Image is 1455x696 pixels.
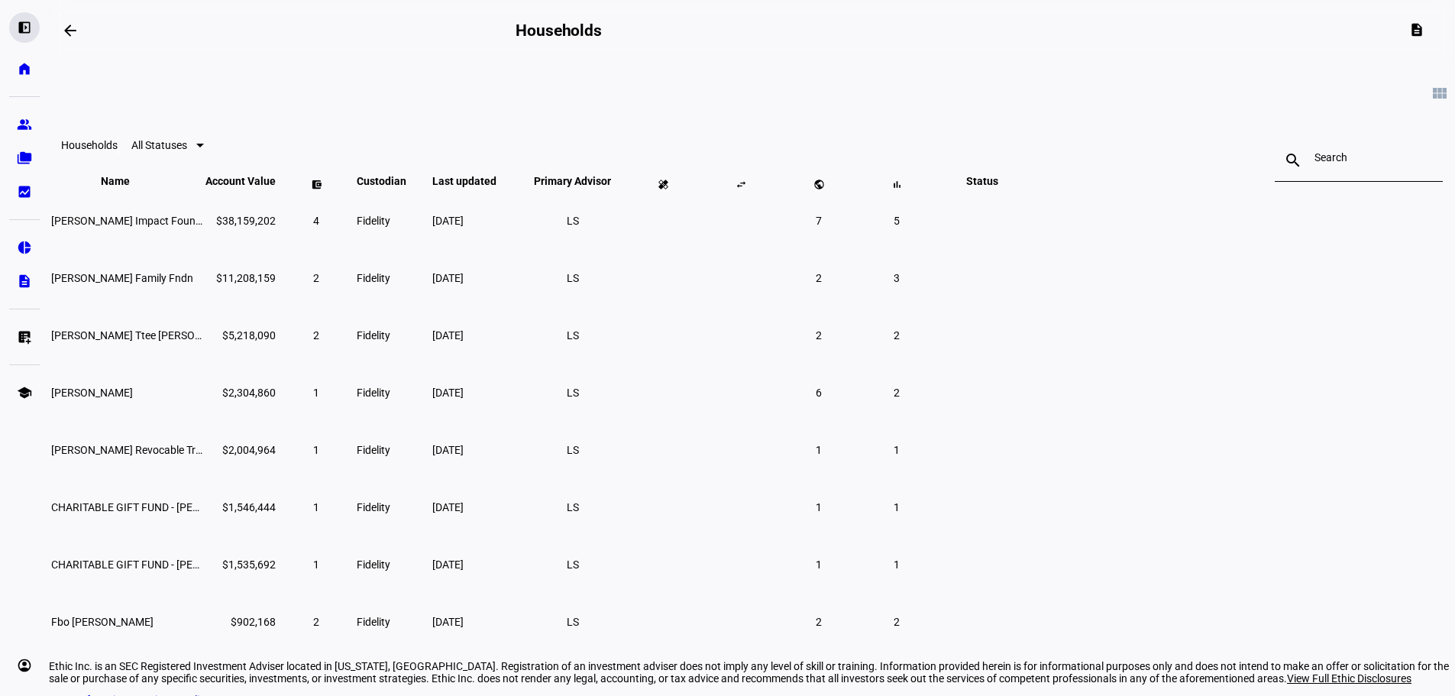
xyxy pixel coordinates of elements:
span: 7 [816,215,822,227]
li: LS [559,322,587,349]
li: LS [559,608,587,636]
span: 2 [816,616,822,628]
eth-mat-symbol: school [17,385,32,400]
eth-mat-symbol: bid_landscape [17,184,32,199]
eth-mat-symbol: account_circle [17,658,32,673]
a: description [9,266,40,296]
div: Ethic Inc. is an SEC Registered Investment Adviser located in [US_STATE], [GEOGRAPHIC_DATA]. Regi... [49,660,1455,685]
span: 2 [313,616,319,628]
li: LS [559,436,587,464]
span: 1 [894,501,900,513]
eth-mat-symbol: group [17,117,32,132]
span: Janine Firpo [51,387,133,399]
span: 2 [894,616,900,628]
span: 1 [816,501,822,513]
li: LS [559,207,587,235]
span: Mary W Hawkins Revocable Trust [51,444,211,456]
span: All Statuses [131,139,187,151]
span: 1 [894,558,900,571]
span: Fidelity [357,616,390,628]
a: folder_copy [9,143,40,173]
span: Primary Advisor [522,175,622,187]
td: $38,159,202 [205,193,276,248]
mat-icon: view_module [1431,84,1449,102]
a: home [9,53,40,84]
span: Fidelity [357,329,390,342]
a: pie_chart [9,232,40,263]
span: Status [955,175,1010,187]
span: View Full Ethic Disclosures [1287,672,1411,685]
span: [DATE] [432,616,464,628]
a: group [9,109,40,140]
span: Custodian [357,175,429,187]
mat-icon: search [1275,151,1311,170]
span: Name [101,175,153,187]
li: LS [559,264,587,292]
td: $2,304,860 [205,364,276,420]
span: Fidelity [357,444,390,456]
td: $2,004,964 [205,422,276,477]
span: [DATE] [432,272,464,284]
span: Fidelity [357,215,390,227]
h2: Households [516,21,602,40]
span: 2 [894,329,900,342]
span: 2 [894,387,900,399]
eth-mat-symbol: pie_chart [17,240,32,255]
span: [DATE] [432,329,464,342]
span: Fidelity [357,558,390,571]
eth-data-table-title: Households [61,139,118,151]
span: 2 [816,329,822,342]
eth-mat-symbol: folder_copy [17,151,32,166]
span: CHARITABLE GIFT FUND - Hawkins [51,501,258,513]
span: Sorenson Impact Foundation [51,215,226,227]
a: bid_landscape [9,176,40,207]
span: CHARITABLE GIFT FUND - Hawkins Family Fund ACWI [51,558,347,571]
span: 6 [816,387,822,399]
mat-icon: description [1409,22,1424,37]
span: [DATE] [432,444,464,456]
span: Fidelity [357,387,390,399]
eth-mat-symbol: home [17,61,32,76]
span: Douglas R Hardy Ttee James Lee Sorenson Char Rem Tr [51,329,359,342]
span: James Lee Sorenson Family Fndn [51,272,193,284]
span: [DATE] [432,501,464,513]
span: 2 [816,272,822,284]
span: [DATE] [432,558,464,571]
span: Fidelity [357,501,390,513]
td: $5,218,090 [205,307,276,363]
td: $11,208,159 [205,250,276,306]
span: [DATE] [432,387,464,399]
span: 3 [894,272,900,284]
eth-mat-symbol: list_alt_add [17,329,32,345]
span: 1 [313,558,319,571]
li: LS [559,494,587,521]
mat-icon: arrow_backwards [61,21,79,40]
td: $1,546,444 [205,479,276,535]
eth-mat-symbol: description [17,274,32,289]
span: 1 [816,558,822,571]
span: 4 [313,215,319,227]
span: Last updated [432,175,519,187]
eth-mat-symbol: left_panel_open [17,20,32,35]
td: $1,535,692 [205,536,276,592]
span: 1 [313,501,319,513]
input: Search [1314,151,1403,163]
li: LS [559,379,587,406]
span: 2 [313,272,319,284]
span: 2 [313,329,319,342]
span: 1 [313,444,319,456]
span: [DATE] [432,215,464,227]
span: 1 [894,444,900,456]
span: Fbo Joann Hanson [51,616,154,628]
span: Account Value [205,175,276,187]
span: Fidelity [357,272,390,284]
span: 5 [894,215,900,227]
td: $902,168 [205,594,276,649]
span: 1 [313,387,319,399]
li: LS [559,551,587,578]
span: 1 [816,444,822,456]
